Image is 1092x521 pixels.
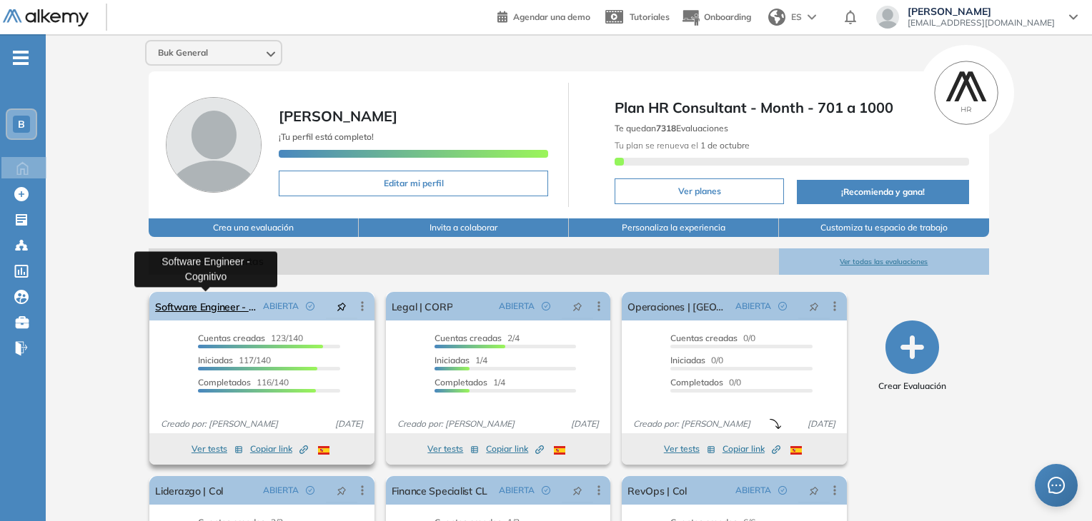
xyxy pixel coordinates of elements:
span: Te quedan Evaluaciones [615,123,728,133]
span: pushpin [337,485,347,496]
img: ESP [554,446,565,455]
span: ABIERTA [263,300,299,313]
span: [PERSON_NAME] [279,107,397,125]
button: ¡Recomienda y gana! [797,180,968,204]
span: pushpin [809,300,819,312]
span: Evaluaciones abiertas [149,248,779,275]
span: Agendar una demo [513,11,590,22]
span: Completados [198,377,251,388]
span: Creado por: [PERSON_NAME] [627,418,756,430]
span: pushpin [337,300,347,312]
img: ESP [318,446,329,455]
span: ABIERTA [735,300,771,313]
span: [DATE] [329,418,369,430]
button: Copiar link [723,440,780,457]
button: pushpin [798,295,830,318]
button: Copiar link [486,440,544,457]
b: 7318 [656,123,676,133]
button: Customiza tu espacio de trabajo [779,218,989,237]
button: Ver tests [427,440,479,457]
span: 123/140 [198,333,303,343]
span: check-circle [542,302,550,310]
button: pushpin [562,295,593,318]
span: Copiar link [486,442,544,455]
span: 2/4 [435,333,520,343]
img: ESP [790,446,802,455]
span: check-circle [778,486,787,495]
span: check-circle [778,302,787,310]
span: Completados [670,377,723,388]
a: Liderazgo | Col [155,476,223,505]
div: Software Engineer - Cognitivo [134,251,277,287]
span: Tu plan se renueva el [615,140,750,151]
span: Cuentas creadas [435,333,502,343]
span: Iniciadas [670,355,705,365]
span: B [18,118,25,130]
img: arrow [808,14,816,20]
button: pushpin [562,479,593,502]
span: pushpin [572,300,582,312]
span: Iniciadas [435,355,470,365]
button: pushpin [326,295,357,318]
span: 1/4 [435,377,505,388]
span: ABIERTA [499,484,535,497]
span: ¡Tu perfil está completo! [279,131,374,142]
span: 0/0 [670,333,755,343]
a: Finance Specialist CL [392,476,487,505]
span: 0/0 [670,377,741,388]
button: Crear Evaluación [878,320,946,393]
span: Tutoriales [630,11,670,22]
button: Ver tests [192,440,243,457]
span: pushpin [809,485,819,496]
span: Creado por: [PERSON_NAME] [155,418,284,430]
span: [PERSON_NAME] [908,6,1055,17]
span: 0/0 [670,355,723,365]
span: check-circle [542,486,550,495]
img: Foto de perfil [166,97,262,193]
a: Legal | CORP [392,292,453,320]
button: Invita a colaborar [359,218,569,237]
img: Logo [3,9,89,27]
span: 117/140 [198,355,271,365]
a: RevOps | Col [627,476,687,505]
b: 1 de octubre [698,140,750,151]
span: Cuentas creadas [198,333,265,343]
span: ABIERTA [735,484,771,497]
a: Software Engineer - Cognitivo [155,292,257,320]
button: Ver planes [615,178,784,204]
span: [DATE] [802,418,841,430]
span: check-circle [306,302,314,310]
button: pushpin [326,479,357,502]
span: message [1048,477,1065,494]
span: Iniciadas [198,355,233,365]
span: Buk General [158,47,208,59]
button: Ver tests [664,440,715,457]
span: ABIERTA [263,484,299,497]
span: 1/4 [435,355,487,365]
span: [EMAIL_ADDRESS][DOMAIN_NAME] [908,17,1055,29]
span: ABIERTA [499,300,535,313]
button: Ver todas las evaluaciones [779,248,989,275]
img: world [768,9,785,26]
span: [DATE] [565,418,605,430]
button: Onboarding [681,2,751,33]
span: 116/140 [198,377,289,388]
button: pushpin [798,479,830,502]
span: Copiar link [250,442,308,455]
a: Operaciones | [GEOGRAPHIC_DATA] [627,292,729,320]
span: Plan HR Consultant - Month - 701 a 1000 [615,97,968,118]
button: Crea una evaluación [149,218,359,237]
span: Onboarding [704,11,751,22]
button: Copiar link [250,440,308,457]
a: Agendar una demo [497,7,590,24]
span: pushpin [572,485,582,496]
button: Personaliza la experiencia [569,218,779,237]
span: Cuentas creadas [670,333,738,343]
span: Creado por: [PERSON_NAME] [392,418,520,430]
span: ES [791,11,802,24]
span: check-circle [306,486,314,495]
span: Copiar link [723,442,780,455]
span: Completados [435,377,487,388]
span: Crear Evaluación [878,380,946,393]
button: Editar mi perfil [279,171,548,196]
